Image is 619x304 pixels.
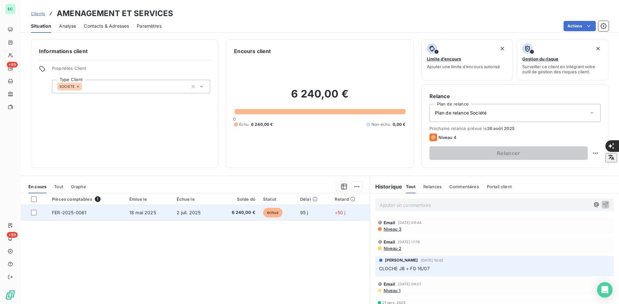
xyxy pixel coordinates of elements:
[384,239,396,244] span: Email
[5,63,15,73] a: +99
[300,210,308,215] span: 95 j
[177,197,213,202] div: Échue le
[300,197,327,202] div: Délai
[251,122,273,127] span: 6 240,00 €
[370,183,402,190] h6: Historique
[427,64,500,69] span: Ajouter une limite d’encours autorisé
[449,184,479,189] span: Commentaires
[398,240,420,244] span: [DATE] 17:19
[84,23,129,29] span: Contacts & Adresses
[59,85,75,88] span: SOCIETE
[28,184,46,189] span: En cours
[233,116,236,122] span: 0
[406,184,416,189] span: Tout
[335,210,346,215] span: +50 j
[7,62,18,68] span: +99
[517,39,609,80] button: Gestion du risqueSurveiller ce client en intégrant votre outil de gestion des risques client.
[71,184,86,189] span: Graphe
[137,23,162,29] span: Paramètres
[7,232,18,238] span: +99
[393,122,406,127] span: 0,00 €
[487,184,512,189] span: Portail client
[427,56,461,61] span: Limite d’encours
[398,221,421,225] span: [DATE] 09:44
[379,266,430,271] span: CLOCHE JB + FD 16/07
[421,39,513,80] button: Limite d’encoursAjouter une limite d’encours autorisé
[429,92,601,100] h6: Relance
[31,10,45,17] a: Clients
[522,56,558,61] span: Gestion du risque
[54,184,63,189] span: Tout
[423,184,442,189] span: Relances
[522,64,603,74] span: Surveiller ce client en intégrant votre outil de gestion des risques client.
[234,88,405,107] h2: 6 240,00 €
[335,197,366,202] div: Retard
[487,126,515,131] span: 26 août 2025
[177,210,201,215] span: 2 juil. 2025
[438,135,457,140] span: Niveau 4
[429,146,588,160] button: Relancer
[371,122,390,127] span: Non-échu
[129,197,169,202] div: Émise le
[234,47,271,55] h6: Encours client
[52,210,86,215] span: FER-2025-0061
[31,23,51,29] span: Situation
[384,281,396,287] span: Email
[429,126,601,131] span: Prochaine relance prévue le
[383,288,400,293] span: Niveau 1
[31,11,45,16] span: Clients
[263,197,292,202] div: Statut
[263,208,282,217] span: échue
[57,8,173,19] h3: AMENAGEMENT ET SERVICES
[129,210,156,215] span: 18 mai 2025
[220,209,255,216] span: 6 240,00 €
[383,226,401,232] span: Niveau 3
[82,84,87,89] input: Ajouter une valeur
[384,220,396,225] span: Email
[564,21,596,31] button: Actions
[220,197,255,202] div: Solde dû
[421,258,444,262] span: [DATE] 10:42
[383,246,401,251] span: Niveau 2
[59,23,76,29] span: Analyse
[52,196,122,202] div: Pièces comptables
[5,4,15,14] div: EC
[52,66,210,75] span: Propriétés Client
[385,257,418,263] span: [PERSON_NAME]
[5,290,15,300] img: Logo LeanPay
[435,110,486,116] span: Plan de relance Société
[398,282,421,286] span: [DATE] 09:57
[95,196,101,202] span: 1
[239,122,249,127] span: Échu
[597,282,613,298] div: Open Intercom Messenger
[39,47,210,55] h6: Informations client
